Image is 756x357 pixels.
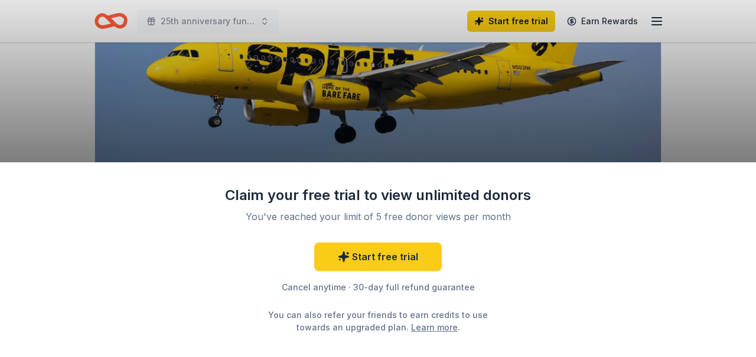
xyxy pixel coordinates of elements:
[258,309,498,333] div: You can also refer your friends to earn credits to use towards an upgraded plan. .
[224,280,532,294] div: Cancel anytime · 30-day full refund guarantee
[224,186,532,205] div: Claim your free trial to view unlimited donors
[314,243,442,271] a: Start free trial
[239,209,517,224] div: You've reached your limit of 5 free donor views per month
[411,321,458,333] a: Learn more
